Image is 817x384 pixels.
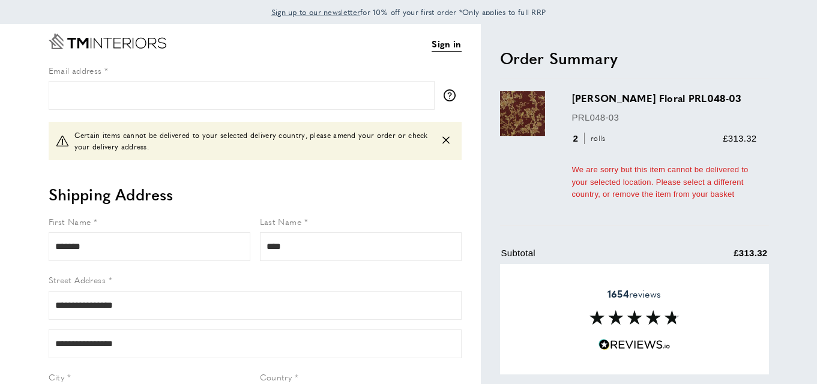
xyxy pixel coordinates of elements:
span: Country [260,371,292,383]
span: rolls [584,133,609,144]
span: £313.32 [723,133,756,143]
span: City [49,371,65,383]
a: Sign up to our newsletter [271,6,361,18]
p: PRL048-03 [572,110,757,125]
span: for 10% off your first order *Only applies to full RRP [271,7,546,17]
div: 2 [572,131,610,146]
h2: Order Summary [500,47,769,69]
a: Go to Home page [49,34,166,49]
h2: Shipping Address [49,184,462,205]
span: reviews [607,288,661,300]
button: More information [444,89,462,101]
span: Street Address [49,274,106,286]
div: We are sorry but this item cannot be delivered to your selected location. Please select a differe... [572,164,757,201]
span: Last Name [260,215,302,227]
td: £313.32 [663,246,768,269]
span: First Name [49,215,91,227]
span: Email address [49,64,102,76]
span: Sign up to our newsletter [271,7,361,17]
img: Reviews section [589,310,680,325]
img: Marlowe Floral PRL048-03 [500,91,545,136]
span: Certain items cannot be delivered to your selected delivery country, please amend your order or c... [74,130,432,152]
td: Subtotal [501,246,662,269]
img: Reviews.io 5 stars [598,339,671,350]
a: Sign in [432,37,461,52]
strong: 1654 [607,287,629,301]
h3: [PERSON_NAME] Floral PRL048-03 [572,91,757,105]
